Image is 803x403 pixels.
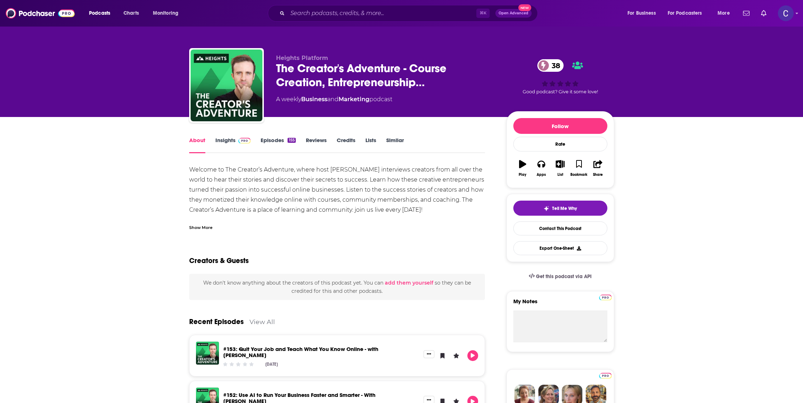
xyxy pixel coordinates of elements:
[249,318,275,325] a: View All
[545,59,564,72] span: 38
[599,372,612,379] a: Pro website
[276,95,392,104] div: A weekly podcast
[19,42,25,47] img: tab_domain_overview_orange.svg
[196,342,219,365] img: #153: Quit Your Job and Teach What You Know Online - with Lambros Lazopoulos
[537,173,546,177] div: Apps
[27,42,64,47] div: Domain Overview
[778,5,794,21] span: Logged in as publicityxxtina
[339,96,369,103] a: Marketing
[506,55,614,99] div: 38Good podcast? Give it some love!
[495,9,532,18] button: Open AdvancedNew
[551,155,569,181] button: List
[148,8,188,19] button: open menu
[451,350,462,361] button: Leave a Rating
[718,8,730,18] span: More
[189,137,205,153] a: About
[513,155,532,181] button: Play
[513,298,607,310] label: My Notes
[437,350,448,361] button: Bookmark Episode
[627,8,656,18] span: For Business
[203,280,471,294] span: We don't know anything about the creators of this podcast yet . You can so they can be credited f...
[288,8,476,19] input: Search podcasts, credits, & more...
[84,8,120,19] button: open menu
[552,206,577,211] span: Tell Me Why
[599,295,612,300] img: Podchaser Pro
[71,42,77,47] img: tab_keywords_by_traffic_grey.svg
[6,6,75,20] img: Podchaser - Follow, Share and Rate Podcasts
[570,173,587,177] div: Bookmark
[238,138,251,144] img: Podchaser Pro
[89,8,110,18] span: Podcasts
[499,11,528,15] span: Open Advanced
[261,137,295,153] a: Episodes155
[365,137,376,153] a: Lists
[518,4,531,11] span: New
[123,8,139,18] span: Charts
[536,273,592,280] span: Get this podcast via API
[153,8,178,18] span: Monitoring
[265,362,278,367] div: [DATE]
[523,89,598,94] span: Good podcast? Give it some love!
[337,137,355,153] a: Credits
[119,8,143,19] a: Charts
[758,7,769,19] a: Show notifications dropdown
[513,137,607,151] div: Rate
[79,42,121,47] div: Keywords by Traffic
[588,155,607,181] button: Share
[276,55,328,61] span: Heights Platform
[713,8,739,19] button: open menu
[306,137,327,153] a: Reviews
[513,201,607,216] button: tell me why sparkleTell Me Why
[599,294,612,300] a: Pro website
[519,173,526,177] div: Play
[663,8,713,19] button: open menu
[386,137,404,153] a: Similar
[778,5,794,21] img: User Profile
[327,96,339,103] span: and
[622,8,665,19] button: open menu
[778,5,794,21] button: Show profile menu
[557,173,563,177] div: List
[424,350,434,358] button: Show More Button
[20,11,35,17] div: v 4.0.25
[523,268,598,285] a: Get this podcast via API
[11,11,17,17] img: logo_orange.svg
[513,241,607,255] button: Export One-Sheet
[593,173,603,177] div: Share
[599,373,612,379] img: Podchaser Pro
[513,118,607,134] button: Follow
[301,96,327,103] a: Business
[476,9,490,18] span: ⌘ K
[668,8,702,18] span: For Podcasters
[740,7,752,19] a: Show notifications dropdown
[275,5,545,22] div: Search podcasts, credits, & more...
[222,361,255,367] div: Community Rating: 0 out of 5
[223,346,378,359] a: #153: Quit Your Job and Teach What You Know Online - with Lambros Lazopoulos
[532,155,551,181] button: Apps
[19,19,79,24] div: Domain: [DOMAIN_NAME]
[543,206,549,211] img: tell me why sparkle
[189,317,244,326] a: Recent Episodes
[513,221,607,235] a: Contact This Podcast
[215,137,251,153] a: InsightsPodchaser Pro
[385,280,433,286] button: add them yourself
[467,350,478,361] button: Play
[189,256,249,265] h2: Creators & Guests
[570,155,588,181] button: Bookmark
[537,59,564,72] a: 38
[191,50,262,121] img: The Creator's Adventure - Course Creation, Entrepreneurship & Mindset tips for Creators
[288,138,295,143] div: 155
[11,19,17,24] img: website_grey.svg
[189,165,485,235] div: Welcome to The Creator’s Adventure, where host [PERSON_NAME] interviews creators from all over th...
